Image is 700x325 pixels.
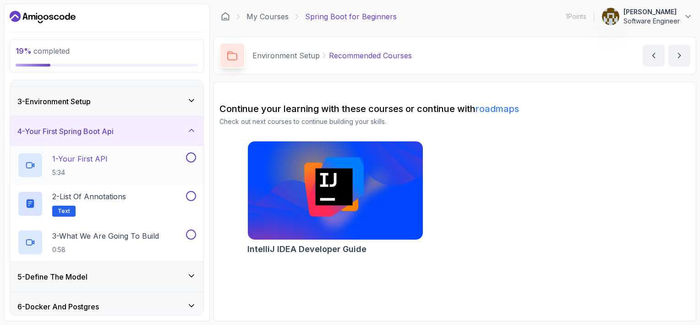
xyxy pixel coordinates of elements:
h2: Continue your learning with these courses or continue with [219,102,690,115]
a: IntelliJ IDEA Developer Guide cardIntelliJ IDEA Developer Guide [247,141,423,256]
p: 0:58 [52,245,159,254]
p: 5:34 [52,168,108,177]
button: 3-What We Are Going To Build0:58 [17,230,196,255]
p: 1 - Your First API [52,153,108,164]
h3: 5 - Define The Model [17,271,87,282]
p: Software Engineer [623,17,680,26]
button: previous content [643,45,665,67]
button: next content [668,45,690,67]
h3: 3 - Environment Setup [17,96,91,107]
span: 19 % [16,46,32,56]
button: user profile image[PERSON_NAME]Software Engineer [602,7,693,26]
p: Environment Setup [252,50,320,61]
p: [PERSON_NAME] [623,7,680,17]
button: 5-Define The Model [10,262,203,291]
img: user profile image [602,8,619,25]
p: 2 - List of Annotations [52,191,126,202]
button: 4-Your First Spring Boot Api [10,117,203,146]
p: 1 Points [566,12,586,21]
a: My Courses [246,11,289,22]
span: Text [58,207,70,215]
span: completed [16,46,70,56]
button: 3-Environment Setup [10,87,203,116]
p: Spring Boot for Beginners [305,11,397,22]
h3: 4 - Your First Spring Boot Api [17,126,114,137]
h2: IntelliJ IDEA Developer Guide [247,243,366,256]
button: 1-Your First API5:34 [17,152,196,178]
p: Recommended Courses [329,50,412,61]
button: 2-List of AnnotationsText [17,191,196,217]
img: IntelliJ IDEA Developer Guide card [248,141,423,240]
p: 3 - What We Are Going To Build [52,230,159,241]
a: Dashboard [221,12,230,21]
p: Check out next courses to continue building your skills. [219,117,690,126]
h3: 6 - Docker And Postgres [17,301,99,312]
button: 6-Docker And Postgres [10,292,203,321]
a: roadmaps [476,103,519,114]
a: Dashboard [10,10,76,24]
